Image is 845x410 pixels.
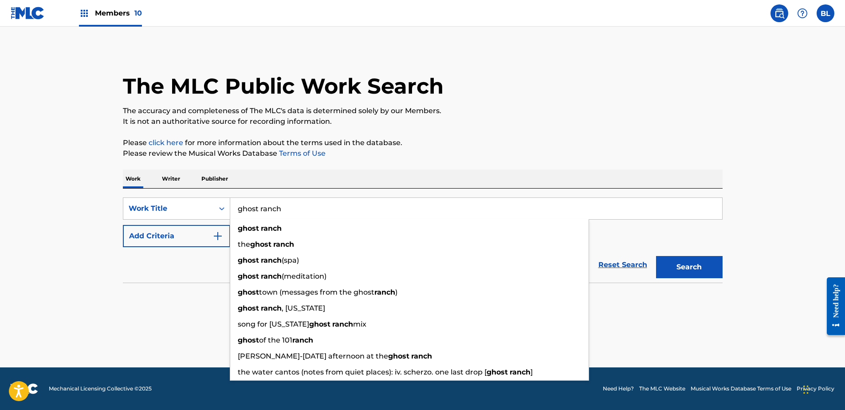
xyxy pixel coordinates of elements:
[199,170,231,188] p: Publisher
[11,7,45,20] img: MLC Logo
[388,352,409,360] strong: ghost
[123,148,723,159] p: Please review the Musical Works Database
[238,224,259,233] strong: ghost
[238,256,259,264] strong: ghost
[123,197,723,283] form: Search Form
[774,8,785,19] img: search
[803,376,809,403] div: Drag
[510,368,531,376] strong: ranch
[123,138,723,148] p: Please for more information about the terms used in the database.
[603,385,634,393] a: Need Help?
[123,116,723,127] p: It is not an authoritative source for recording information.
[238,272,259,280] strong: ghost
[292,336,313,344] strong: ranch
[374,288,395,296] strong: ranch
[49,385,152,393] span: Mechanical Licensing Collective © 2025
[770,4,788,22] a: Public Search
[395,288,397,296] span: )
[123,73,444,99] h1: The MLC Public Work Search
[309,320,330,328] strong: ghost
[487,368,508,376] strong: ghost
[79,8,90,19] img: Top Rightsholders
[129,203,208,214] div: Work Title
[639,385,685,393] a: The MLC Website
[123,170,143,188] p: Work
[282,256,299,264] span: (spa)
[238,304,259,312] strong: ghost
[531,368,533,376] span: ]
[259,336,292,344] span: of the 101
[797,385,834,393] a: Privacy Policy
[238,352,388,360] span: [PERSON_NAME]-[DATE] afternoon at the
[411,352,432,360] strong: ranch
[801,367,845,410] iframe: Chat Widget
[238,288,259,296] strong: ghost
[238,320,309,328] span: song for [US_STATE]
[277,149,326,158] a: Terms of Use
[95,8,142,18] span: Members
[261,224,282,233] strong: ranch
[691,385,791,393] a: Musical Works Database Terms of Use
[797,8,808,19] img: help
[238,368,487,376] span: the water cantos (notes from quiet places): iv. scherzo. one last drop [
[261,256,282,264] strong: ranch
[123,106,723,116] p: The accuracy and completeness of The MLC's data is determined solely by our Members.
[273,240,294,248] strong: ranch
[332,320,353,328] strong: ranch
[250,240,271,248] strong: ghost
[261,304,282,312] strong: ranch
[259,288,374,296] span: town (messages from the ghost
[353,320,366,328] span: mix
[134,9,142,17] span: 10
[656,256,723,278] button: Search
[238,240,250,248] span: the
[794,4,811,22] div: Help
[282,304,325,312] span: , [US_STATE]
[820,271,845,342] iframe: Resource Center
[11,383,38,394] img: logo
[212,231,223,241] img: 9d2ae6d4665cec9f34b9.svg
[594,255,652,275] a: Reset Search
[282,272,326,280] span: (meditation)
[238,336,259,344] strong: ghost
[123,225,230,247] button: Add Criteria
[149,138,183,147] a: click here
[261,272,282,280] strong: ranch
[159,170,183,188] p: Writer
[817,4,834,22] div: User Menu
